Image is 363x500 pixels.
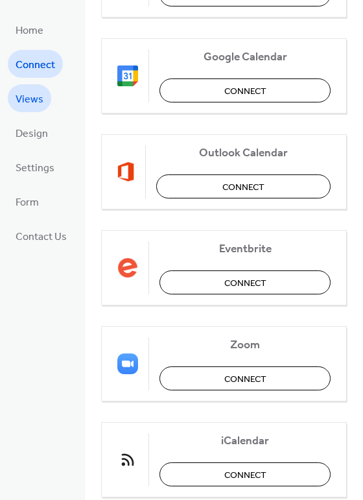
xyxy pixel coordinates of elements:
[156,174,331,198] button: Connect
[224,85,266,99] span: Connect
[222,181,264,195] span: Connect
[16,124,48,144] span: Design
[117,353,138,374] img: zoom
[159,435,331,448] span: iCalendar
[16,227,67,247] span: Contact Us
[159,78,331,102] button: Connect
[16,89,43,110] span: Views
[159,243,331,256] span: Eventbrite
[159,366,331,390] button: Connect
[224,373,266,387] span: Connect
[8,16,51,43] a: Home
[224,277,266,291] span: Connect
[8,187,47,215] a: Form
[16,158,54,178] span: Settings
[8,222,75,250] a: Contact Us
[156,147,331,160] span: Outlook Calendar
[159,462,331,486] button: Connect
[16,21,43,41] span: Home
[224,469,266,482] span: Connect
[117,161,135,182] img: outlook
[16,193,39,213] span: Form
[16,55,55,75] span: Connect
[159,51,331,64] span: Google Calendar
[117,449,138,470] img: ical
[159,270,331,294] button: Connect
[8,50,63,78] a: Connect
[8,119,56,147] a: Design
[8,84,51,112] a: Views
[117,65,138,86] img: google
[8,153,62,181] a: Settings
[117,257,138,278] img: eventbrite
[159,339,331,352] span: Zoom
